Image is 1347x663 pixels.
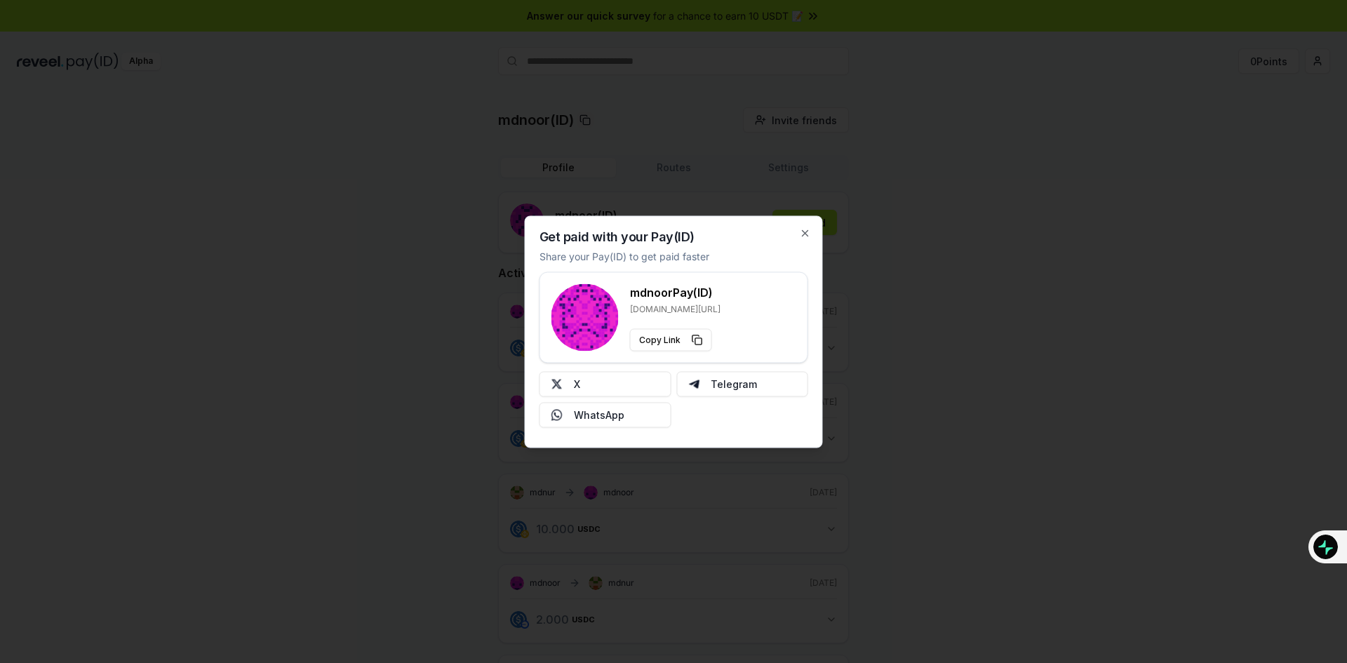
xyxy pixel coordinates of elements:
button: Telegram [676,371,808,396]
h2: Get paid with your Pay(ID) [540,230,695,243]
button: X [540,371,671,396]
button: WhatsApp [540,402,671,427]
img: X [551,378,563,389]
button: Copy Link [630,328,712,351]
p: [DOMAIN_NAME][URL] [630,303,721,314]
h3: mdnoor Pay(ID) [630,283,721,300]
img: Whatsapp [551,409,563,420]
p: Share your Pay(ID) to get paid faster [540,248,709,263]
img: Telegram [688,378,699,389]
